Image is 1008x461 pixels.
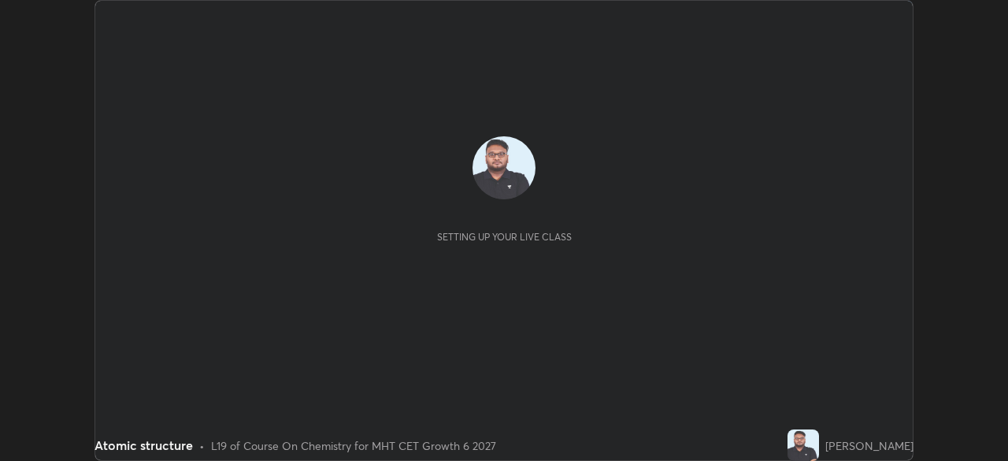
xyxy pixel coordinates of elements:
div: Setting up your live class [437,231,572,243]
img: 482f76725520491caafb691467b04a1d.jpg [787,429,819,461]
div: L19 of Course On Chemistry for MHT CET Growth 6 2027 [211,437,496,454]
img: 482f76725520491caafb691467b04a1d.jpg [472,136,535,199]
div: [PERSON_NAME] [825,437,913,454]
div: Atomic structure [94,436,193,455]
div: • [199,437,205,454]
